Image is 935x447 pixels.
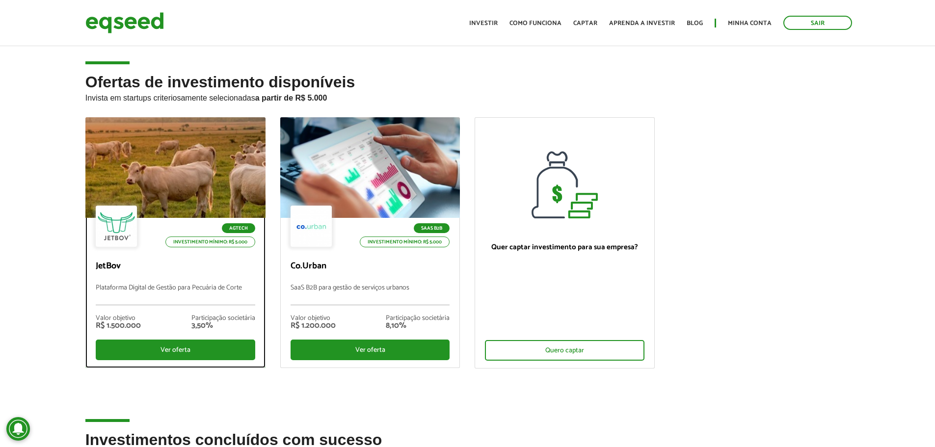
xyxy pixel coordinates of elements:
div: Participação societária [386,315,450,322]
a: Investir [469,20,498,26]
a: Quer captar investimento para sua empresa? Quero captar [475,117,655,368]
div: 8,10% [386,322,450,330]
a: Agtech Investimento mínimo: R$ 5.000 JetBov Plataforma Digital de Gestão para Pecuária de Corte V... [85,117,266,368]
a: SaaS B2B Investimento mínimo: R$ 5.000 Co.Urban SaaS B2B para gestão de serviços urbanos Valor ob... [280,117,460,368]
p: Invista em startups criteriosamente selecionadas [85,91,850,103]
div: Ver oferta [96,340,255,360]
a: Sair [783,16,852,30]
h2: Ofertas de investimento disponíveis [85,74,850,117]
a: Como funciona [509,20,561,26]
div: Participação societária [191,315,255,322]
a: Minha conta [728,20,772,26]
p: Agtech [222,223,255,233]
p: Investimento mínimo: R$ 5.000 [165,237,255,247]
p: Quer captar investimento para sua empresa? [485,243,644,252]
p: SaaS B2B [414,223,450,233]
a: Aprenda a investir [609,20,675,26]
a: Blog [687,20,703,26]
div: Ver oferta [291,340,450,360]
div: R$ 1.200.000 [291,322,336,330]
p: Co.Urban [291,261,450,272]
p: JetBov [96,261,255,272]
div: 3,50% [191,322,255,330]
p: Plataforma Digital de Gestão para Pecuária de Corte [96,284,255,305]
strong: a partir de R$ 5.000 [255,94,327,102]
div: Valor objetivo [96,315,141,322]
div: R$ 1.500.000 [96,322,141,330]
div: Valor objetivo [291,315,336,322]
p: SaaS B2B para gestão de serviços urbanos [291,284,450,305]
a: Captar [573,20,597,26]
p: Investimento mínimo: R$ 5.000 [360,237,450,247]
div: Quero captar [485,340,644,361]
img: EqSeed [85,10,164,36]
